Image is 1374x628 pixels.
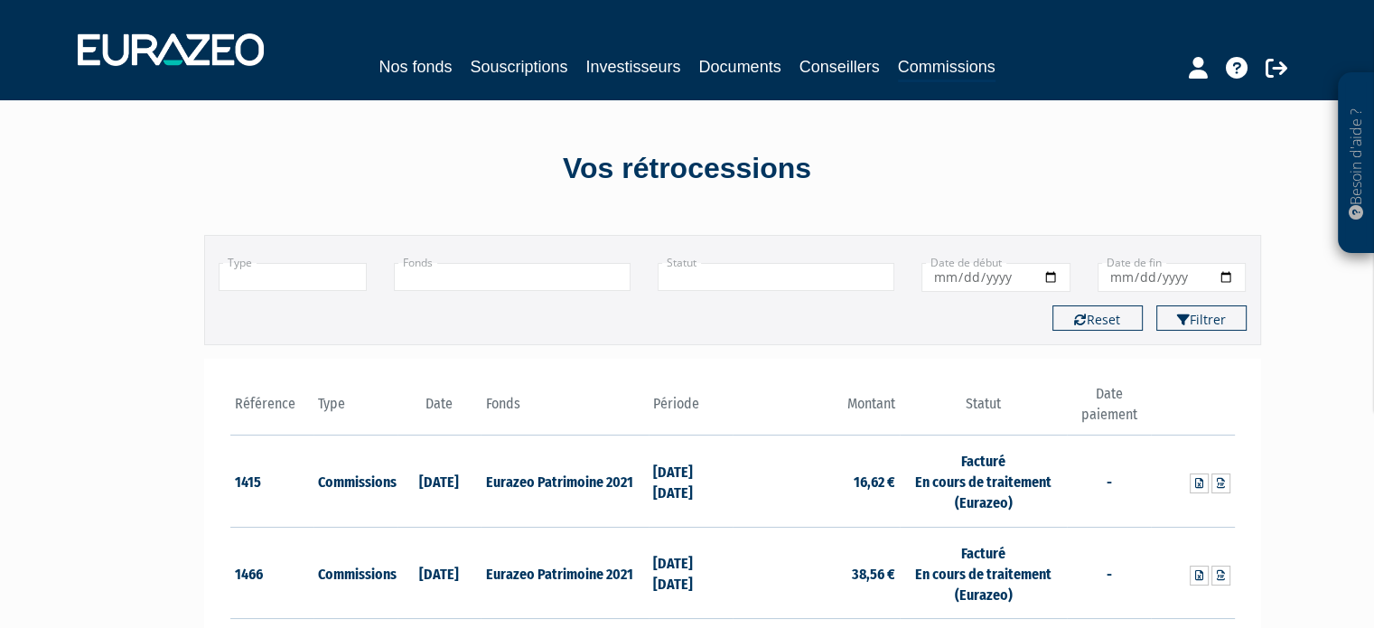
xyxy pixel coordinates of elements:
[649,527,733,619] td: [DATE] [DATE]
[699,54,781,80] a: Documents
[1067,436,1151,528] td: -
[585,54,680,80] a: Investisseurs
[900,384,1067,436] th: Statut
[397,384,481,436] th: Date
[733,527,900,619] td: 38,56 €
[898,54,995,82] a: Commissions
[397,436,481,528] td: [DATE]
[379,54,452,80] a: Nos fonds
[1067,384,1151,436] th: Date paiement
[230,436,314,528] td: 1415
[1067,527,1151,619] td: -
[78,33,264,66] img: 1732889491-logotype_eurazeo_blanc_rvb.png
[313,527,397,619] td: Commissions
[481,384,648,436] th: Fonds
[649,436,733,528] td: [DATE] [DATE]
[313,384,397,436] th: Type
[1346,82,1367,245] p: Besoin d'aide ?
[733,384,900,436] th: Montant
[230,384,314,436] th: Référence
[900,527,1067,619] td: Facturé En cours de traitement (Eurazeo)
[470,54,567,80] a: Souscriptions
[799,54,880,80] a: Conseillers
[173,148,1202,190] div: Vos rétrocessions
[900,436,1067,528] td: Facturé En cours de traitement (Eurazeo)
[230,527,314,619] td: 1466
[1156,305,1247,331] button: Filtrer
[481,527,648,619] td: Eurazeo Patrimoine 2021
[481,436,648,528] td: Eurazeo Patrimoine 2021
[1052,305,1143,331] button: Reset
[313,436,397,528] td: Commissions
[733,436,900,528] td: 16,62 €
[397,527,481,619] td: [DATE]
[649,384,733,436] th: Période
